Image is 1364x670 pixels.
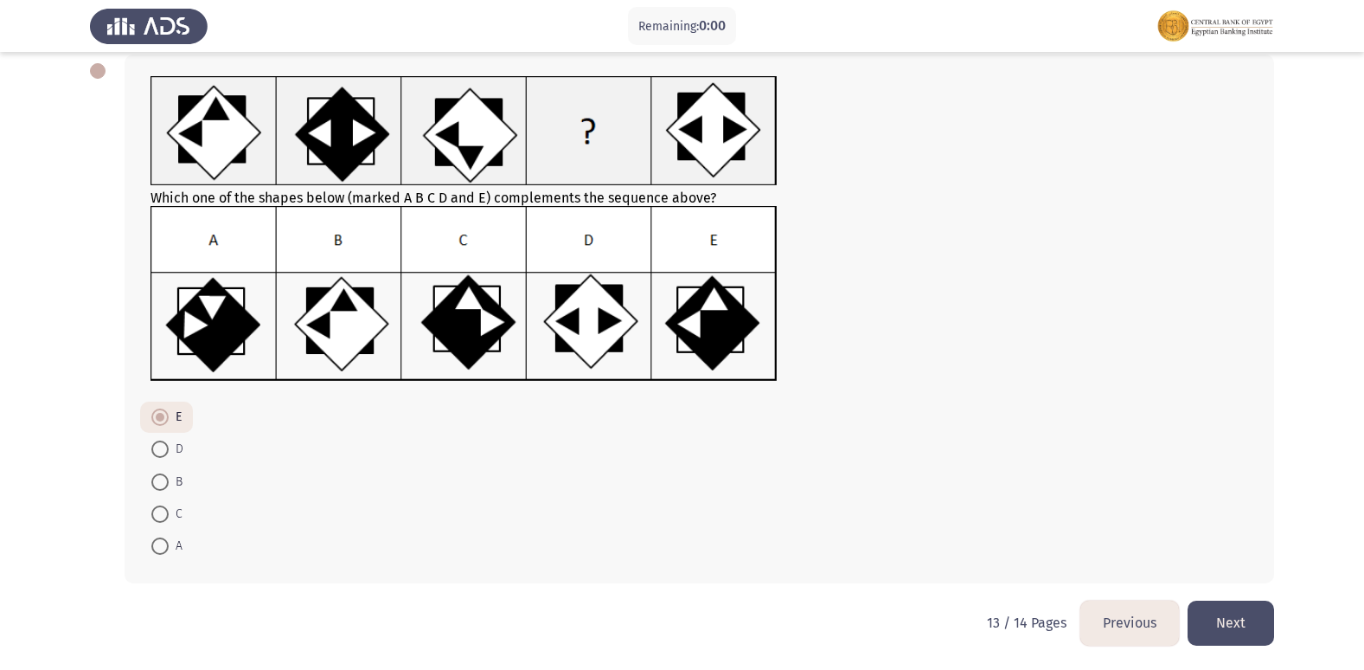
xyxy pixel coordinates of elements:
[638,16,726,37] p: Remaining:
[150,76,778,186] img: UkFYMDAxMDhBLnBuZzE2MjIwMzQ5MzczOTY=.png
[1188,601,1274,645] button: load next page
[169,439,183,460] span: D
[150,76,1248,385] div: Which one of the shapes below (marked A B C D and E) complements the sequence above?
[150,206,778,382] img: UkFYMDAxMDhCLnBuZzE2MjIwMzUwMjgyNzM=.png
[987,615,1066,631] p: 13 / 14 Pages
[699,17,726,34] span: 0:00
[169,472,183,493] span: B
[1156,2,1274,50] img: Assessment logo of FOCUS Assessment 3 Modules EN
[169,407,182,428] span: E
[169,504,183,525] span: C
[169,536,183,557] span: A
[90,2,208,50] img: Assess Talent Management logo
[1080,601,1179,645] button: load previous page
